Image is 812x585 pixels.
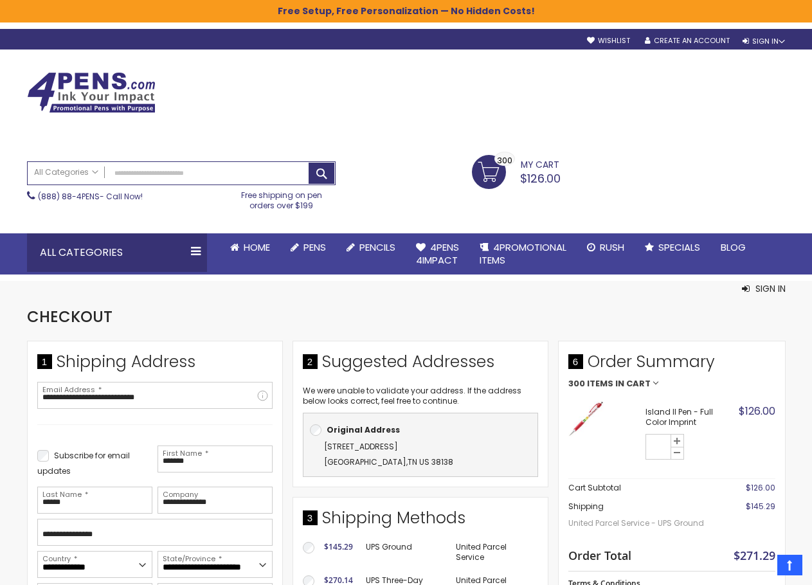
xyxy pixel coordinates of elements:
[303,507,538,535] div: Shipping Methods
[645,36,730,46] a: Create an Account
[568,546,631,563] strong: Order Total
[34,167,98,177] span: All Categories
[37,450,130,476] span: Subscribe for email updates
[568,379,585,388] span: 300
[244,240,270,254] span: Home
[587,379,651,388] span: Items in Cart
[324,441,398,452] span: [STREET_ADDRESS]
[746,501,775,512] span: $145.29
[359,535,450,569] td: UPS Ground
[721,240,746,254] span: Blog
[706,550,812,585] iframe: Google Customer Reviews
[419,456,429,467] span: US
[336,233,406,262] a: Pencils
[710,233,756,262] a: Blog
[742,282,786,295] button: Sign In
[220,233,280,262] a: Home
[577,233,635,262] a: Rush
[327,424,400,435] b: Original Address
[28,162,105,183] a: All Categories
[38,191,143,202] span: - Call Now!
[406,233,469,275] a: 4Pens4impact
[359,240,395,254] span: Pencils
[755,282,786,295] span: Sign In
[310,439,531,470] div: ,
[635,233,710,262] a: Specials
[431,456,453,467] span: 38138
[739,404,775,419] span: $126.00
[324,541,353,552] span: $145.29
[303,240,326,254] span: Pens
[416,240,459,267] span: 4Pens 4impact
[303,386,538,406] p: We were unable to validate your address. If the address below looks correct, feel free to continue.
[27,72,156,113] img: 4Pens Custom Pens and Promotional Products
[568,479,712,498] th: Cart Subtotal
[743,37,785,46] div: Sign In
[469,233,577,275] a: 4PROMOTIONALITEMS
[408,456,417,467] span: TN
[658,240,700,254] span: Specials
[746,482,775,493] span: $126.00
[228,185,336,211] div: Free shipping on pen orders over $199
[587,36,630,46] a: Wishlist
[38,191,100,202] a: (888) 88-4PENS
[27,306,113,327] span: Checkout
[568,401,604,437] img: Island II - Full Color-Red
[303,351,538,379] div: Suggested Addresses
[734,548,775,563] span: $271.29
[645,407,735,428] strong: Island II Pen - Full Color Imprint
[568,501,604,512] span: Shipping
[280,233,336,262] a: Pens
[600,240,624,254] span: Rush
[480,240,566,267] span: 4PROMOTIONAL ITEMS
[27,233,207,272] div: All Categories
[449,535,537,569] td: United Parcel Service
[497,154,512,166] span: 300
[324,456,406,467] span: [GEOGRAPHIC_DATA]
[37,351,273,379] div: Shipping Address
[472,155,561,187] a: $126.00 300
[568,512,712,535] span: United Parcel Service - UPS Ground
[568,351,775,379] span: Order Summary
[520,170,561,186] span: $126.00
